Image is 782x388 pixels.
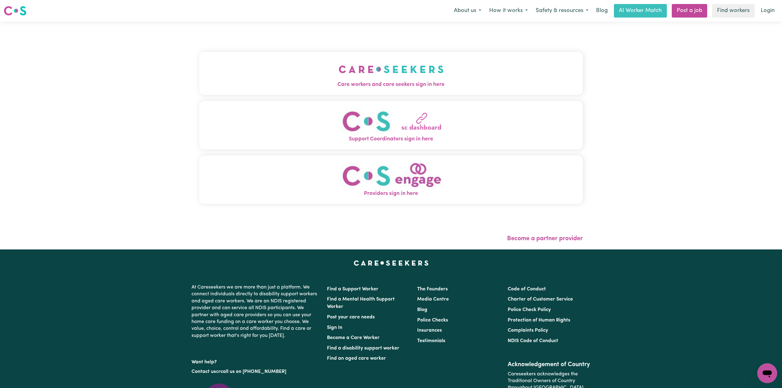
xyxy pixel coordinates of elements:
span: Support Coordinators sign in here [199,135,583,143]
a: Insurances [417,328,442,333]
a: Careseekers home page [354,261,429,265]
a: Find an aged care worker [327,356,386,361]
p: or [191,366,320,378]
button: Safety & resources [532,4,592,17]
a: Post your care needs [327,315,375,320]
a: Find a Support Worker [327,287,378,292]
a: Become a partner provider [507,236,583,242]
a: NDIS Code of Conduct [508,338,558,343]
a: Police Checks [417,318,448,323]
a: Find workers [712,4,755,18]
button: Providers sign in here [199,156,583,204]
a: Blog [417,307,427,312]
iframe: Button to launch messaging window [757,363,777,383]
a: Media Centre [417,297,449,302]
p: Want help? [191,356,320,366]
button: How it works [485,4,532,17]
span: Care workers and care seekers sign in here [199,81,583,89]
a: Post a job [672,4,707,18]
h2: Acknowledgement of Country [508,361,591,368]
a: Find a disability support worker [327,346,399,351]
a: AI Worker Match [614,4,667,18]
a: Code of Conduct [508,287,546,292]
button: Support Coordinators sign in here [199,101,583,149]
a: Become a Care Worker [327,335,380,340]
a: The Founders [417,287,448,292]
a: call us on [PHONE_NUMBER] [220,369,286,374]
a: Login [757,4,778,18]
a: Police Check Policy [508,307,551,312]
a: Blog [592,4,611,18]
a: Sign In [327,325,342,330]
p: At Careseekers we are more than just a platform. We connect individuals directly to disability su... [191,281,320,342]
button: Care workers and care seekers sign in here [199,52,583,95]
a: Careseekers logo [4,4,26,18]
a: Charter of Customer Service [508,297,573,302]
img: Careseekers logo [4,5,26,16]
a: Testimonials [417,338,445,343]
button: About us [450,4,485,17]
span: Providers sign in here [199,190,583,198]
a: Complaints Policy [508,328,548,333]
a: Protection of Human Rights [508,318,570,323]
a: Find a Mental Health Support Worker [327,297,395,309]
a: Contact us [191,369,216,374]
